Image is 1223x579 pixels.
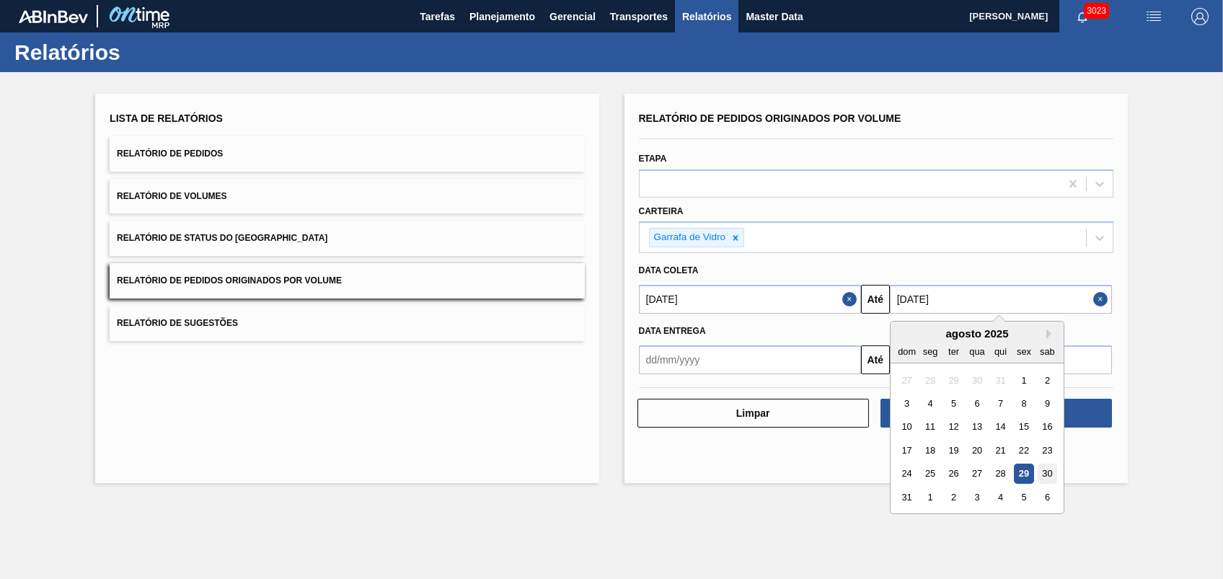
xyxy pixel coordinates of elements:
[861,285,890,314] button: Até
[920,394,940,413] div: Choose segunda-feira, 4 de agosto de 2025
[897,441,917,460] div: Choose domingo, 17 de agosto de 2025
[944,487,963,507] div: Choose terça-feira, 2 de setembro de 2025
[890,285,1112,314] input: dd/mm/yyyy
[117,318,238,328] span: Relatório de Sugestões
[897,342,917,361] div: dom
[110,221,584,256] button: Relatório de Status do [GEOGRAPHIC_DATA]
[920,371,940,390] div: Not available segunda-feira, 28 de julho de 2025
[637,399,869,428] button: Limpar
[920,464,940,484] div: Choose segunda-feira, 25 de agosto de 2025
[991,417,1010,437] div: Choose quinta-feira, 14 de agosto de 2025
[650,229,728,247] div: Garrafa de Vidro
[110,263,584,299] button: Relatório de Pedidos Originados por Volume
[967,464,986,484] div: Choose quarta-feira, 27 de agosto de 2025
[469,8,535,25] span: Planejamento
[117,149,223,159] span: Relatório de Pedidos
[1093,285,1112,314] button: Close
[991,394,1010,413] div: Choose quinta-feira, 7 de agosto de 2025
[897,464,917,484] div: Choose domingo, 24 de agosto de 2025
[944,394,963,413] div: Choose terça-feira, 5 de agosto de 2025
[967,441,986,460] div: Choose quarta-feira, 20 de agosto de 2025
[880,399,1112,428] button: Download
[117,275,342,286] span: Relatório de Pedidos Originados por Volume
[944,342,963,361] div: ter
[110,136,584,172] button: Relatório de Pedidos
[991,371,1010,390] div: Not available quinta-feira, 31 de julho de 2025
[897,394,917,413] div: Choose domingo, 3 de agosto de 2025
[920,342,940,361] div: seg
[895,368,1059,509] div: month 2025-08
[639,326,706,336] span: Data entrega
[991,464,1010,484] div: Choose quinta-feira, 28 de agosto de 2025
[639,345,861,374] input: dd/mm/yyyy
[897,487,917,507] div: Choose domingo, 31 de agosto de 2025
[639,112,901,124] span: Relatório de Pedidos Originados por Volume
[610,8,668,25] span: Transportes
[842,285,861,314] button: Close
[920,487,940,507] div: Choose segunda-feira, 1 de setembro de 2025
[991,441,1010,460] div: Choose quinta-feira, 21 de agosto de 2025
[1014,441,1033,460] div: Choose sexta-feira, 22 de agosto de 2025
[746,8,803,25] span: Master Data
[117,233,327,243] span: Relatório de Status do [GEOGRAPHIC_DATA]
[14,44,270,61] h1: Relatórios
[1038,394,1057,413] div: Choose sábado, 9 de agosto de 2025
[639,265,699,275] span: Data coleta
[1145,8,1162,25] img: userActions
[117,191,226,201] span: Relatório de Volumes
[1014,464,1033,484] div: Choose sexta-feira, 29 de agosto de 2025
[967,394,986,413] div: Choose quarta-feira, 6 de agosto de 2025
[944,371,963,390] div: Not available terça-feira, 29 de julho de 2025
[967,371,986,390] div: Not available quarta-feira, 30 de julho de 2025
[891,327,1064,340] div: agosto 2025
[897,371,917,390] div: Not available domingo, 27 de julho de 2025
[920,417,940,437] div: Choose segunda-feira, 11 de agosto de 2025
[1014,417,1033,437] div: Choose sexta-feira, 15 de agosto de 2025
[944,464,963,484] div: Choose terça-feira, 26 de agosto de 2025
[682,8,731,25] span: Relatórios
[1038,464,1057,484] div: Choose sábado, 30 de agosto de 2025
[110,306,584,341] button: Relatório de Sugestões
[1038,342,1057,361] div: sab
[639,154,667,164] label: Etapa
[967,487,986,507] div: Choose quarta-feira, 3 de setembro de 2025
[1014,342,1033,361] div: sex
[1191,8,1209,25] img: Logout
[1046,329,1056,339] button: Next Month
[1014,487,1033,507] div: Choose sexta-feira, 5 de setembro de 2025
[1038,487,1057,507] div: Choose sábado, 6 de setembro de 2025
[944,441,963,460] div: Choose terça-feira, 19 de agosto de 2025
[639,285,861,314] input: dd/mm/yyyy
[110,112,223,124] span: Lista de Relatórios
[1038,417,1057,437] div: Choose sábado, 16 de agosto de 2025
[1014,394,1033,413] div: Choose sexta-feira, 8 de agosto de 2025
[897,417,917,437] div: Choose domingo, 10 de agosto de 2025
[1014,371,1033,390] div: Choose sexta-feira, 1 de agosto de 2025
[1059,6,1105,27] button: Notificações
[991,342,1010,361] div: qui
[944,417,963,437] div: Choose terça-feira, 12 de agosto de 2025
[110,179,584,214] button: Relatório de Volumes
[19,10,88,23] img: TNhmsLtSVTkK8tSr43FrP2fwEKptu5GPRR3wAAAABJRU5ErkJggg==
[991,487,1010,507] div: Choose quinta-feira, 4 de setembro de 2025
[1038,441,1057,460] div: Choose sábado, 23 de agosto de 2025
[1038,371,1057,390] div: Choose sábado, 2 de agosto de 2025
[861,345,890,374] button: Até
[420,8,455,25] span: Tarefas
[549,8,596,25] span: Gerencial
[920,441,940,460] div: Choose segunda-feira, 18 de agosto de 2025
[639,206,684,216] label: Carteira
[967,342,986,361] div: qua
[1084,3,1109,19] span: 3023
[967,417,986,437] div: Choose quarta-feira, 13 de agosto de 2025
